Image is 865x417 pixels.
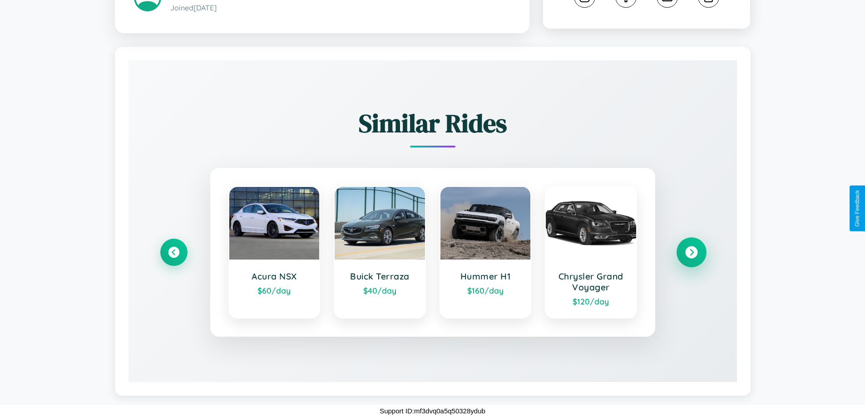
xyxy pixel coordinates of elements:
[555,296,627,306] div: $ 120 /day
[854,190,860,227] div: Give Feedback
[440,186,532,319] a: Hummer H1$160/day
[238,271,311,282] h3: Acura NSX
[450,285,522,295] div: $ 160 /day
[344,271,416,282] h3: Buick Terraza
[228,186,321,319] a: Acura NSX$60/day
[344,285,416,295] div: $ 40 /day
[170,1,510,15] p: Joined [DATE]
[555,271,627,293] h3: Chrysler Grand Voyager
[450,271,522,282] h3: Hummer H1
[160,106,705,141] h2: Similar Rides
[380,405,485,417] p: Support ID: mf3dvq0a5q50328ydub
[334,186,426,319] a: Buick Terraza$40/day
[238,285,311,295] div: $ 60 /day
[545,186,637,319] a: Chrysler Grand Voyager$120/day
